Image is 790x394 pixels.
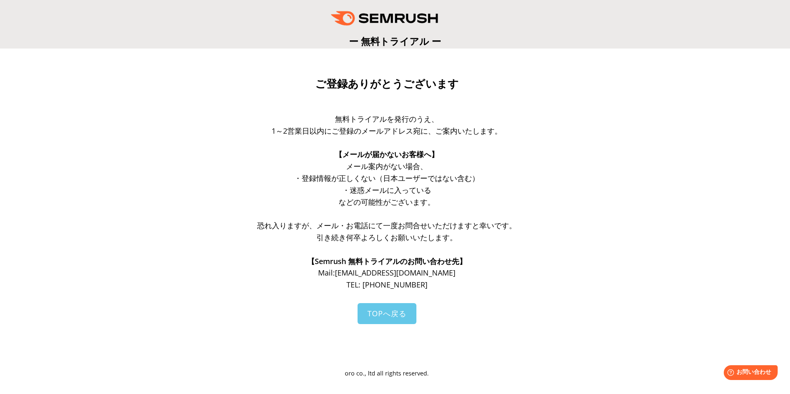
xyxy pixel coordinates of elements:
[358,303,416,324] a: TOPへ戻る
[346,161,428,171] span: メール案内がない場合、
[335,114,439,124] span: 無料トライアルを発行のうえ、
[367,308,407,318] span: TOPへ戻る
[345,369,429,377] span: oro co., ltd all rights reserved.
[315,78,459,90] span: ご登録ありがとうございます
[342,185,431,195] span: ・迷惑メールに入っている
[257,220,516,230] span: 恐れ入りますが、メール・お電話にて一度お問合せいただけますと幸いです。
[272,126,502,136] span: 1～2営業日以内にご登録のメールアドレス宛に、ご案内いたします。
[349,35,441,48] span: ー 無料トライアル ー
[717,362,781,385] iframe: Help widget launcher
[294,173,479,183] span: ・登録情報が正しくない（日本ユーザーではない含む）
[335,149,439,159] span: 【メールが届かないお客様へ】
[346,280,428,290] span: TEL: [PHONE_NUMBER]
[339,197,435,207] span: などの可能性がございます。
[307,256,467,266] span: 【Semrush 無料トライアルのお問い合わせ先】
[318,268,455,278] span: Mail: [EMAIL_ADDRESS][DOMAIN_NAME]
[316,232,457,242] span: 引き続き何卒よろしくお願いいたします。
